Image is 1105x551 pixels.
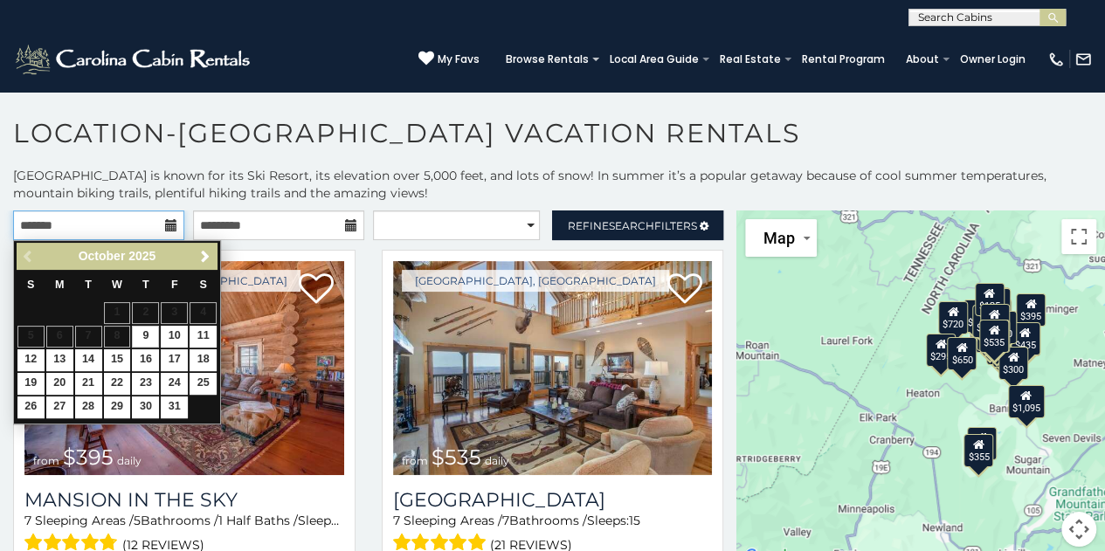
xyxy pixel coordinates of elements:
[998,347,1028,380] div: $300
[485,454,509,467] span: daily
[393,488,713,512] a: [GEOGRAPHIC_DATA]
[926,333,956,366] div: $295
[198,250,212,264] span: Next
[17,349,45,371] a: 12
[1008,385,1045,418] div: $1,095
[299,272,334,308] a: Add to favorites
[393,513,400,528] span: 7
[17,396,45,418] a: 26
[132,349,159,371] a: 16
[55,279,65,291] span: Monday
[601,47,708,72] a: Local Area Guide
[629,513,640,528] span: 15
[75,349,102,371] a: 14
[967,427,997,460] div: $225
[161,396,188,418] a: 31
[132,396,159,418] a: 30
[964,433,994,466] div: $355
[33,454,59,467] span: from
[552,210,723,240] a: RefineSearchFilters
[951,47,1034,72] a: Owner Login
[190,326,217,348] a: 11
[972,304,1002,337] div: $425
[1074,51,1092,68] img: mail-regular-white.png
[63,444,114,470] span: $395
[132,373,159,395] a: 23
[418,51,480,68] a: My Favs
[161,349,188,371] a: 17
[979,319,1009,352] div: $535
[194,245,216,267] a: Next
[24,488,344,512] a: Mansion In The Sky
[104,349,131,371] a: 15
[1047,51,1065,68] img: phone-regular-white.png
[112,279,122,291] span: Wednesday
[975,282,1005,315] div: $125
[117,454,142,467] span: daily
[947,337,977,370] div: $650
[218,513,298,528] span: 1 Half Baths /
[340,513,352,528] span: 16
[438,52,480,67] span: My Favs
[745,219,817,257] button: Change map style
[46,349,73,371] a: 13
[13,42,255,77] img: White-1-2.png
[432,444,481,470] span: $535
[402,270,669,292] a: [GEOGRAPHIC_DATA], [GEOGRAPHIC_DATA]
[46,396,73,418] a: 27
[609,219,654,232] span: Search
[128,249,155,263] span: 2025
[27,279,34,291] span: Sunday
[393,261,713,475] a: Southern Star Lodge from $535 daily
[190,373,217,395] a: 25
[897,47,948,72] a: About
[763,229,794,247] span: Map
[134,513,141,528] span: 5
[75,396,102,418] a: 28
[711,47,790,72] a: Real Estate
[1011,322,1040,355] div: $435
[200,279,207,291] span: Saturday
[982,322,1012,355] div: $545
[938,300,968,334] div: $720
[393,488,713,512] h3: Southern Star Lodge
[161,373,188,395] a: 24
[17,373,45,395] a: 19
[75,373,102,395] a: 21
[104,396,131,418] a: 29
[980,303,1010,336] div: $180
[1061,512,1096,547] button: Map camera controls
[497,47,597,72] a: Browse Rentals
[85,279,92,291] span: Tuesday
[1061,219,1096,254] button: Toggle fullscreen view
[1016,293,1046,327] div: $395
[104,373,131,395] a: 22
[171,279,178,291] span: Friday
[142,279,149,291] span: Thursday
[46,373,73,395] a: 20
[502,513,509,528] span: 7
[132,326,159,348] a: 9
[793,47,894,72] a: Rental Program
[24,513,31,528] span: 7
[393,261,713,475] img: Southern Star Lodge
[79,249,126,263] span: October
[161,326,188,348] a: 10
[402,454,428,467] span: from
[568,219,697,232] span: Refine Filters
[666,272,701,308] a: Add to favorites
[190,349,217,371] a: 18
